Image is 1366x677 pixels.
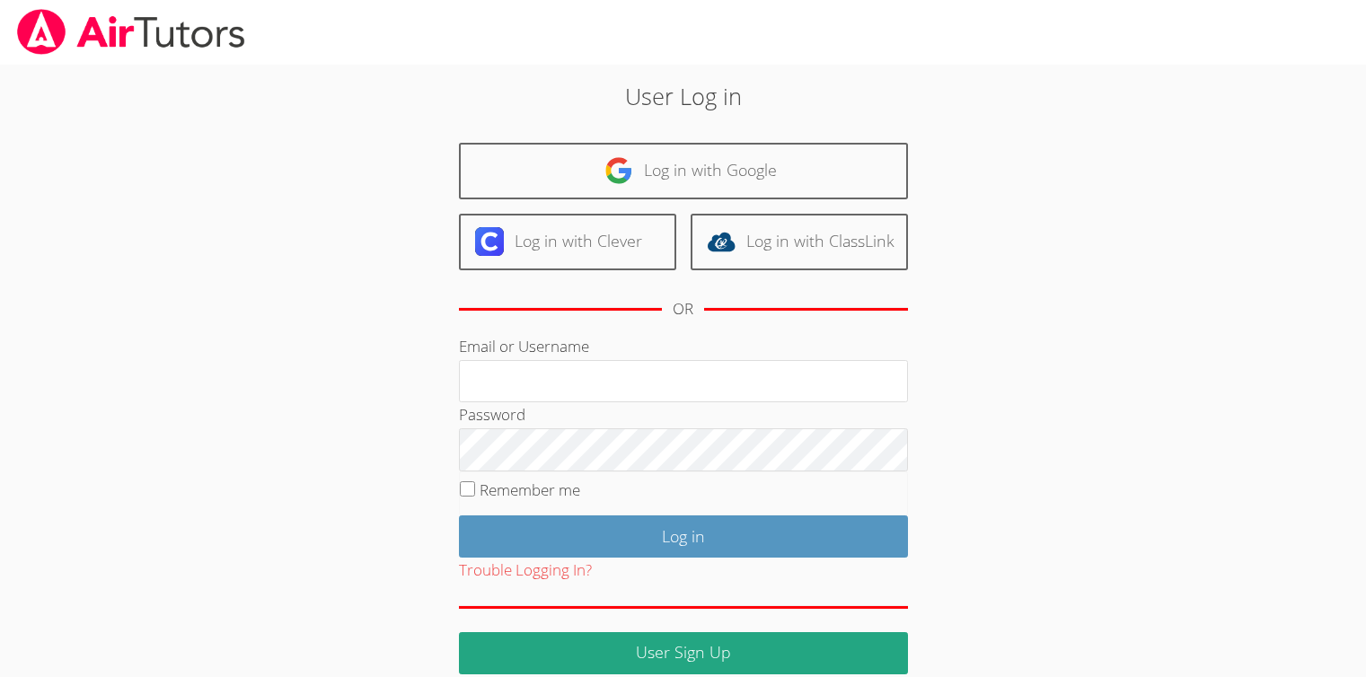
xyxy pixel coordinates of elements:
img: airtutors_banner-c4298cdbf04f3fff15de1276eac7730deb9818008684d7c2e4769d2f7ddbe033.png [15,9,247,55]
a: Log in with ClassLink [691,214,908,270]
a: User Sign Up [459,632,908,674]
label: Remember me [480,479,580,500]
h2: User Log in [314,79,1052,113]
img: google-logo-50288ca7cdecda66e5e0955fdab243c47b7ad437acaf1139b6f446037453330a.svg [604,156,633,185]
img: clever-logo-6eab21bc6e7a338710f1a6ff85c0baf02591cd810cc4098c63d3a4b26e2feb20.svg [475,227,504,256]
label: Password [459,404,525,425]
label: Email or Username [459,336,589,356]
input: Log in [459,515,908,558]
div: OR [673,296,693,322]
img: classlink-logo-d6bb404cc1216ec64c9a2012d9dc4662098be43eaf13dc465df04b49fa7ab582.svg [707,227,736,256]
button: Trouble Logging In? [459,558,592,584]
a: Log in with Google [459,143,908,199]
a: Log in with Clever [459,214,676,270]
